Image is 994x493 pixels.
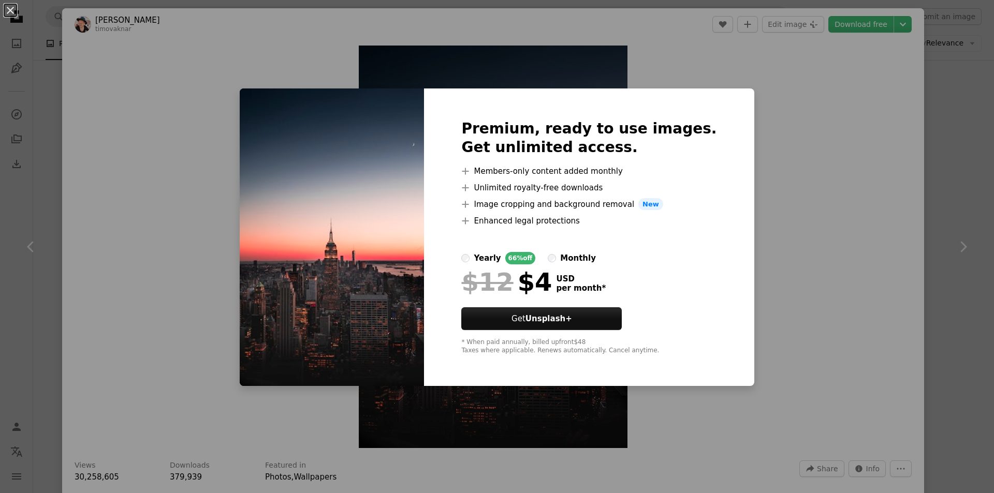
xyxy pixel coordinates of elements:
span: $12 [461,268,513,295]
li: Unlimited royalty-free downloads [461,182,717,194]
h2: Premium, ready to use images. Get unlimited access. [461,119,717,157]
div: 66% off [505,252,536,264]
li: Enhanced legal protections [461,215,717,227]
input: yearly66%off [461,254,470,262]
strong: Unsplash+ [525,314,572,323]
span: per month * [556,283,606,293]
span: New [638,198,663,211]
div: $4 [461,268,552,295]
li: Image cropping and background removal [461,198,717,211]
button: GetUnsplash+ [461,307,622,330]
input: monthly [548,254,556,262]
div: yearly [474,252,501,264]
span: USD [556,274,606,283]
li: Members-only content added monthly [461,165,717,177]
img: photo-1541336032412-2048a678540d [240,88,424,386]
div: * When paid annually, billed upfront $48 Taxes where applicable. Renews automatically. Cancel any... [461,338,717,355]
div: monthly [560,252,596,264]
